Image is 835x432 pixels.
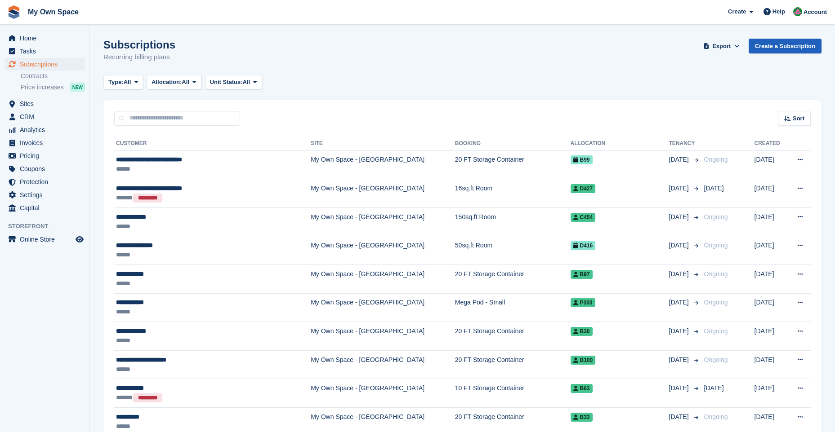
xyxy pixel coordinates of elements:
[4,110,85,123] a: menu
[311,150,455,179] td: My Own Space - [GEOGRAPHIC_DATA]
[704,356,728,363] span: Ongoing
[21,83,64,92] span: Price increases
[669,326,691,336] span: [DATE]
[4,176,85,188] a: menu
[455,150,571,179] td: 20 FT Storage Container
[702,39,741,53] button: Export
[704,413,728,420] span: Ongoing
[755,236,787,265] td: [DATE]
[4,163,85,175] a: menu
[20,137,74,149] span: Invoices
[8,222,89,231] span: Storefront
[70,83,85,92] div: NEW
[571,155,593,164] span: B99
[20,202,74,214] span: Capital
[669,241,691,250] span: [DATE]
[455,137,571,151] th: Booking
[728,7,746,16] span: Create
[20,110,74,123] span: CRM
[20,233,74,246] span: Online Store
[311,379,455,408] td: My Own Space - [GEOGRAPHIC_DATA]
[152,78,182,87] span: Allocation:
[455,236,571,265] td: 50sq.ft Room
[704,327,728,335] span: Ongoing
[772,7,785,16] span: Help
[571,184,596,193] span: D427
[571,384,593,393] span: B63
[669,269,691,279] span: [DATE]
[704,384,724,392] span: [DATE]
[311,350,455,379] td: My Own Space - [GEOGRAPHIC_DATA]
[4,137,85,149] a: menu
[669,355,691,365] span: [DATE]
[4,123,85,136] a: menu
[21,82,85,92] a: Price increases NEW
[4,97,85,110] a: menu
[210,78,243,87] span: Unit Status:
[311,207,455,236] td: My Own Space - [GEOGRAPHIC_DATA]
[793,114,804,123] span: Sort
[669,184,691,193] span: [DATE]
[571,270,593,279] span: B97
[103,39,175,51] h1: Subscriptions
[571,413,593,422] span: B33
[755,179,787,208] td: [DATE]
[103,75,143,90] button: Type: All
[571,241,596,250] span: D416
[20,58,74,71] span: Subscriptions
[804,8,827,17] span: Account
[311,137,455,151] th: Site
[755,350,787,379] td: [DATE]
[7,5,21,19] img: stora-icon-8386f47178a22dfd0bd8f6a31ec36ba5ce8667c1dd55bd0f319d3a0aa187defe.svg
[755,293,787,322] td: [DATE]
[704,242,728,249] span: Ongoing
[103,52,175,62] p: Recurring billing plans
[205,75,262,90] button: Unit Status: All
[4,189,85,201] a: menu
[147,75,201,90] button: Allocation: All
[669,137,701,151] th: Tenancy
[455,293,571,322] td: Mega Pod - Small
[455,265,571,294] td: 20 FT Storage Container
[20,45,74,57] span: Tasks
[114,137,311,151] th: Customer
[20,176,74,188] span: Protection
[669,212,691,222] span: [DATE]
[4,45,85,57] a: menu
[20,189,74,201] span: Settings
[571,327,593,336] span: B30
[124,78,131,87] span: All
[455,179,571,208] td: 16sq.ft Room
[669,298,691,307] span: [DATE]
[704,185,724,192] span: [DATE]
[20,150,74,162] span: Pricing
[4,150,85,162] a: menu
[182,78,189,87] span: All
[669,412,691,422] span: [DATE]
[749,39,822,53] a: Create a Subscription
[311,236,455,265] td: My Own Space - [GEOGRAPHIC_DATA]
[455,322,571,351] td: 20 FT Storage Container
[20,97,74,110] span: Sites
[24,4,82,19] a: My Own Space
[669,155,691,164] span: [DATE]
[311,322,455,351] td: My Own Space - [GEOGRAPHIC_DATA]
[704,270,728,278] span: Ongoing
[755,137,787,151] th: Created
[4,233,85,246] a: menu
[755,207,787,236] td: [DATE]
[704,299,728,306] span: Ongoing
[712,42,731,51] span: Export
[455,207,571,236] td: 150sq.ft Room
[455,350,571,379] td: 20 FT Storage Container
[571,356,596,365] span: B100
[108,78,124,87] span: Type:
[571,213,596,222] span: C454
[21,72,85,80] a: Contracts
[311,179,455,208] td: My Own Space - [GEOGRAPHIC_DATA]
[4,202,85,214] a: menu
[20,123,74,136] span: Analytics
[755,322,787,351] td: [DATE]
[243,78,250,87] span: All
[20,32,74,44] span: Home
